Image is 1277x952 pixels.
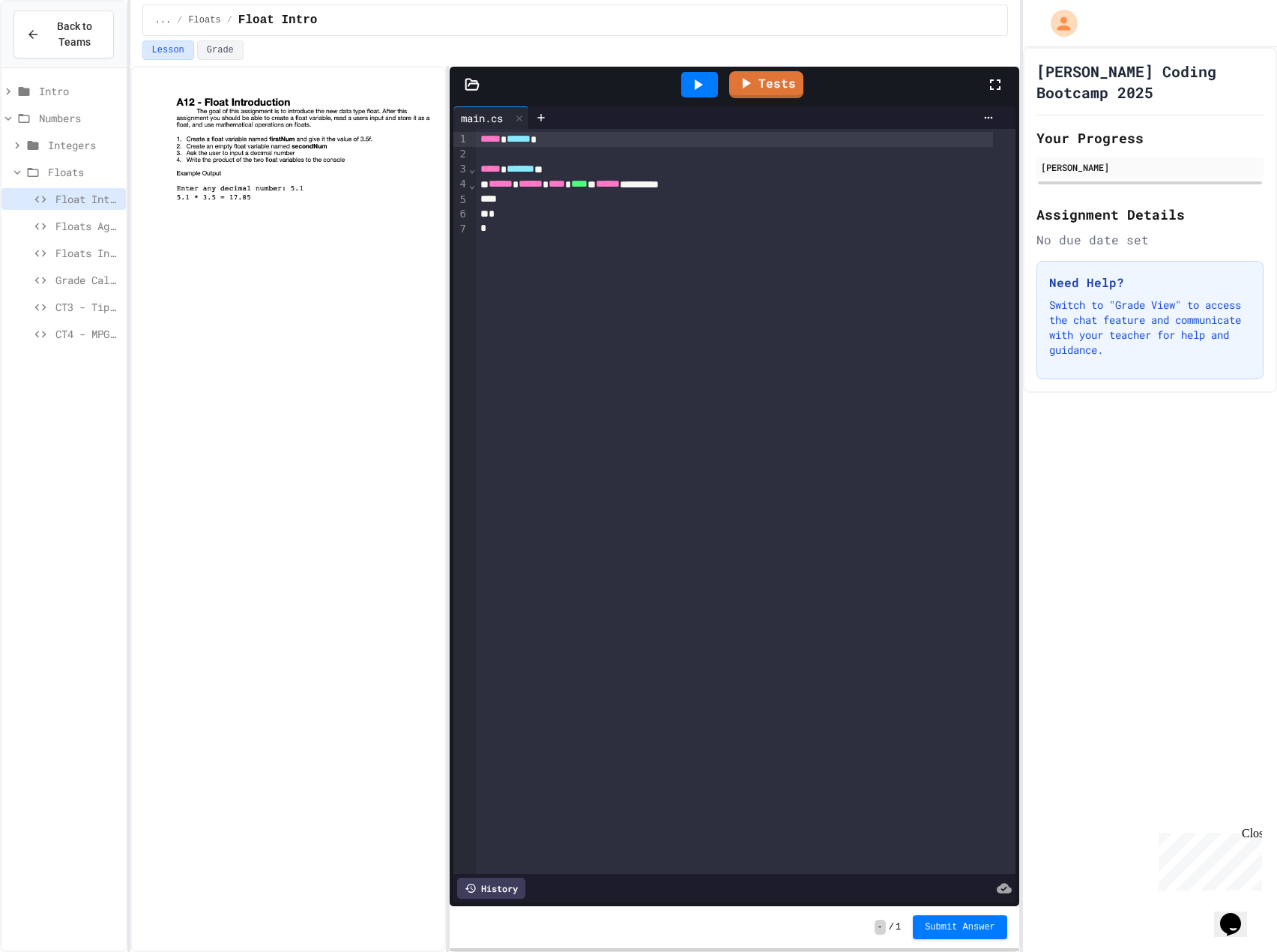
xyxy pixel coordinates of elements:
span: Floats [48,164,120,180]
span: Float Intro [238,11,318,29]
button: Back to Teams [13,10,114,58]
span: Submit Answer [925,921,995,933]
span: Back to Teams [49,19,101,50]
span: Integers [48,137,120,153]
div: 2 [453,147,468,162]
span: / [227,14,232,26]
span: ... [155,14,172,26]
h2: Assignment Details [1036,204,1264,225]
span: Intro [39,83,120,99]
iframe: chat widget [1153,827,1262,891]
div: History [457,878,525,899]
h3: Need Help? [1049,274,1251,292]
span: / [889,921,894,933]
span: Floats Inches To Centimeters [55,245,120,261]
span: Floats [188,14,220,26]
div: main.cs [453,110,510,126]
div: 4 [453,177,468,192]
span: Grade Calculator (Basic) [55,272,120,288]
div: main.cs [453,106,529,129]
span: CT3 - Tip Calculator [55,299,120,315]
span: Fold line [468,163,476,175]
span: Float Intro [55,191,120,207]
button: Submit Answer [913,915,1007,939]
button: Lesson [142,40,194,60]
span: / [177,14,182,26]
p: Switch to "Grade View" to access the chat feature and communicate with your teacher for help and ... [1049,298,1251,358]
span: Numbers [39,110,120,126]
span: CT4 - MPG Calculator [55,326,120,342]
iframe: chat widget [1214,892,1262,937]
div: No due date set [1036,231,1264,249]
span: Floats Age On Jupiter [55,218,120,234]
div: My Account [1035,6,1081,40]
div: 5 [453,193,468,208]
a: Tests [729,71,803,98]
div: [PERSON_NAME] [1041,160,1259,174]
h1: [PERSON_NAME] Coding Bootcamp 2025 [1036,61,1264,103]
div: 3 [453,162,468,177]
h2: Your Progress [1036,127,1264,148]
div: Chat with us now!Close [6,6,103,95]
span: - [875,920,886,935]
span: 1 [896,921,901,933]
button: Grade [197,40,244,60]
div: 6 [453,207,468,222]
span: Fold line [468,178,476,190]
div: 7 [453,222,468,237]
div: 1 [453,132,468,147]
